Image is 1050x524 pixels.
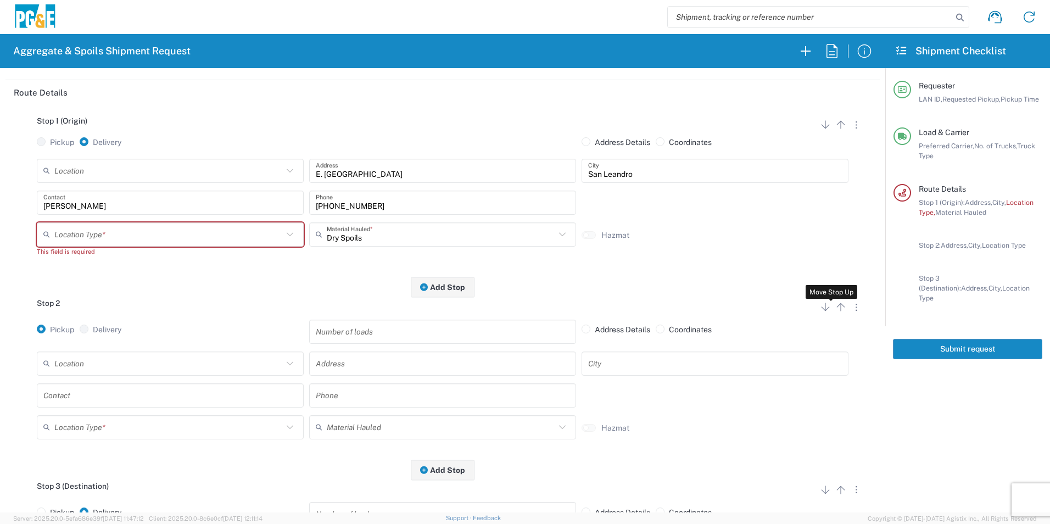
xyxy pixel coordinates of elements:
span: Pickup Time [1001,95,1039,103]
label: Coordinates [656,137,712,147]
a: Feedback [473,515,501,521]
span: Address, [965,198,992,207]
input: Shipment, tracking or reference number [668,7,952,27]
span: Stop 2 [37,299,60,308]
span: Stop 1 (Origin): [919,198,965,207]
span: Requester [919,81,955,90]
span: Stop 3 (Destination) [37,482,109,490]
span: Location Type [982,241,1026,249]
label: Hazmat [601,230,629,240]
span: LAN ID, [919,95,942,103]
img: pge [13,4,57,30]
button: Submit request [893,339,1042,359]
h2: Shipment Checklist [895,44,1006,58]
button: Add Stop [411,277,474,297]
label: Pickup [37,508,74,517]
span: Stop 3 (Destination): [919,274,961,292]
span: City, [988,284,1002,292]
span: Client: 2025.20.0-8c6e0cf [149,515,262,522]
label: Address Details [582,325,650,335]
span: City, [992,198,1006,207]
span: [DATE] 11:47:12 [103,515,144,522]
label: Delivery [80,508,121,517]
label: Address Details [582,508,650,517]
h2: Aggregate & Spoils Shipment Request [13,44,191,58]
span: Material Hauled [935,208,986,216]
button: Add Stop [411,460,474,480]
div: This field is required [37,247,304,257]
span: Stop 1 (Origin) [37,116,87,125]
span: City, [968,241,982,249]
label: Address Details [582,137,650,147]
label: Coordinates [656,508,712,517]
span: Preferred Carrier, [919,142,974,150]
span: Stop 2: [919,241,941,249]
span: Address, [941,241,968,249]
span: Route Details [919,185,966,193]
span: Requested Pickup, [942,95,1001,103]
span: Copyright © [DATE]-[DATE] Agistix Inc., All Rights Reserved [868,514,1037,523]
span: No. of Trucks, [974,142,1017,150]
h2: Route Details [14,87,68,98]
a: Support [446,515,473,521]
label: Coordinates [656,325,712,335]
label: Hazmat [601,423,629,433]
span: Server: 2025.20.0-5efa686e39f [13,515,144,522]
span: [DATE] 12:11:14 [223,515,262,522]
span: Address, [961,284,988,292]
span: Load & Carrier [919,128,969,137]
